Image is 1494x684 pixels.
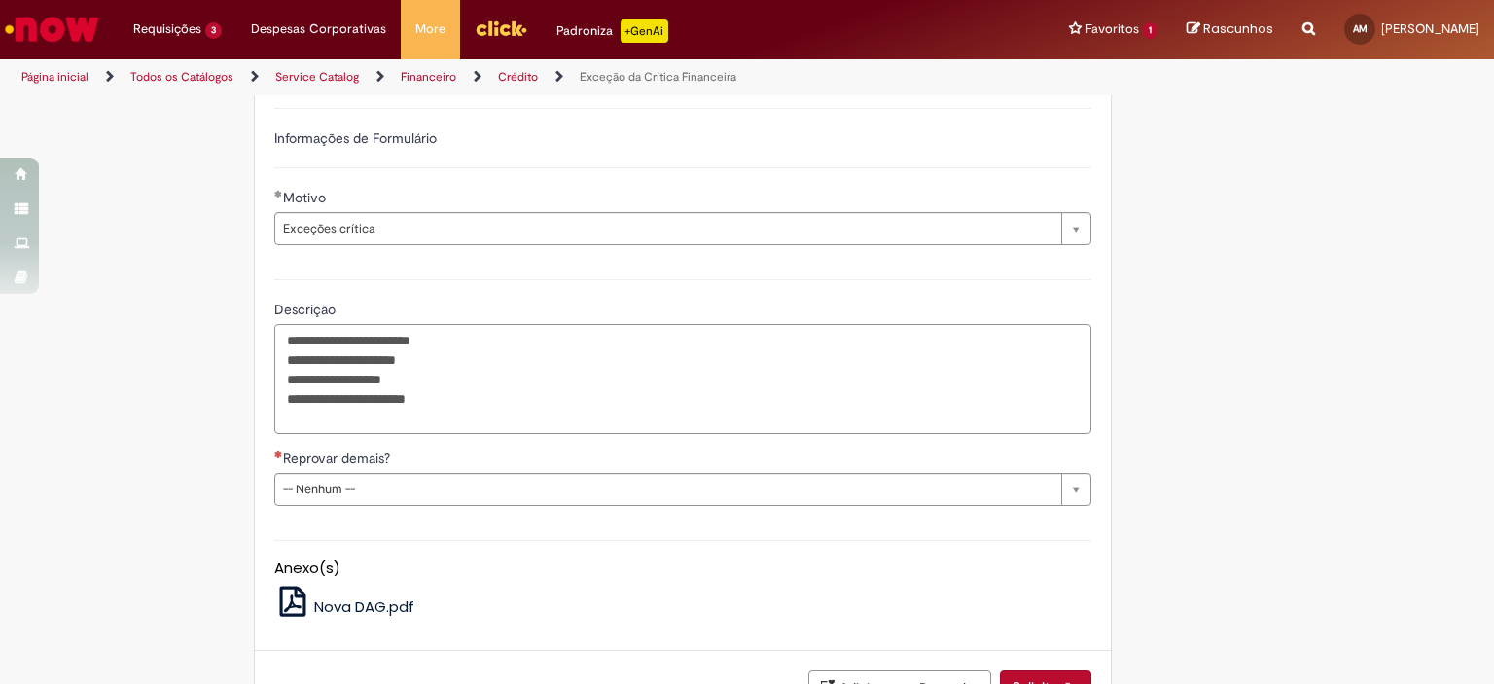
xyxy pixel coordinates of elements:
[133,19,201,39] span: Requisições
[274,450,283,458] span: Necessários
[274,129,437,147] label: Informações de Formulário
[401,69,456,85] a: Financeiro
[275,69,359,85] a: Service Catalog
[274,301,339,318] span: Descrição
[475,14,527,43] img: click_logo_yellow_360x200.png
[274,560,1091,577] h5: Anexo(s)
[415,19,445,39] span: More
[621,19,668,43] p: +GenAi
[1085,19,1139,39] span: Favoritos
[205,22,222,39] span: 3
[21,69,89,85] a: Página inicial
[1187,20,1273,39] a: Rascunhos
[274,324,1091,435] textarea: Descrição
[580,69,736,85] a: Exceção da Crítica Financeira
[1353,22,1368,35] span: AM
[251,19,386,39] span: Despesas Corporativas
[498,69,538,85] a: Crédito
[1203,19,1273,38] span: Rascunhos
[2,10,102,49] img: ServiceNow
[1143,22,1157,39] span: 1
[314,596,414,617] span: Nova DAG.pdf
[1381,20,1479,37] span: [PERSON_NAME]
[556,19,668,43] div: Padroniza
[283,189,330,206] span: Motivo
[283,474,1051,505] span: -- Nenhum --
[283,450,394,467] span: Reprovar demais?
[283,213,1051,244] span: Exceções crítica
[15,59,981,95] ul: Trilhas de página
[274,596,415,617] a: Nova DAG.pdf
[130,69,233,85] a: Todos os Catálogos
[274,190,283,198] span: Obrigatório Preenchido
